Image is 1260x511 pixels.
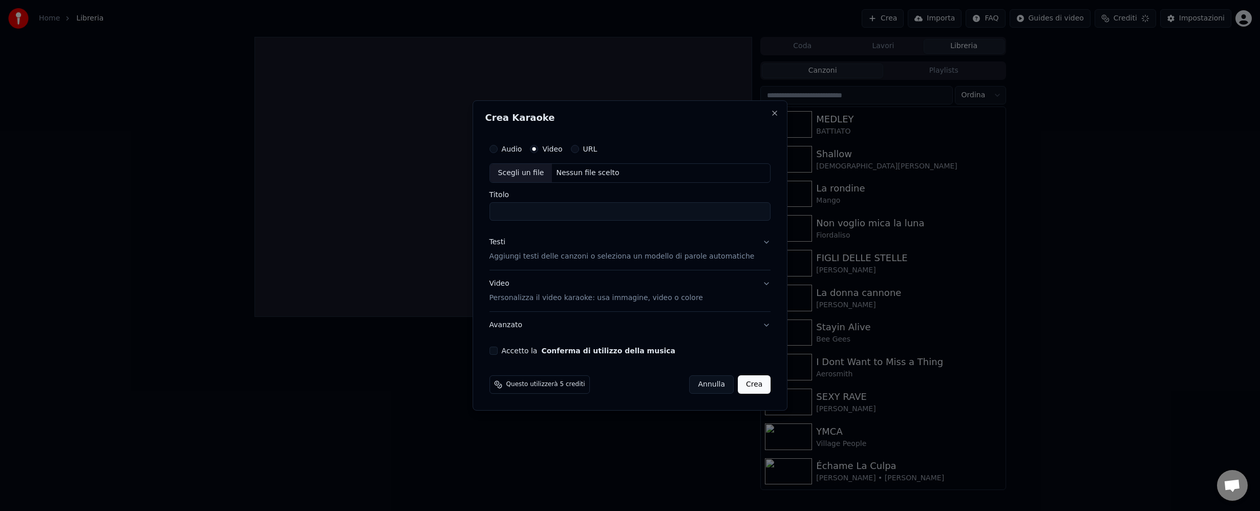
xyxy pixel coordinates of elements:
[738,375,771,394] button: Crea
[502,347,675,354] label: Accetto la
[502,145,522,153] label: Audio
[489,270,771,311] button: VideoPersonalizza il video karaoke: usa immagine, video o colore
[489,279,703,303] div: Video
[489,229,771,270] button: TestiAggiungi testi delle canzoni o seleziona un modello di parole automatiche
[485,113,775,122] h2: Crea Karaoke
[552,168,623,178] div: Nessun file scelto
[542,145,562,153] label: Video
[506,380,585,389] span: Questo utilizzerà 5 crediti
[489,251,755,262] p: Aggiungi testi delle canzoni o seleziona un modello di parole automatiche
[489,191,771,198] label: Titolo
[489,312,771,338] button: Avanzato
[583,145,597,153] label: URL
[489,293,703,303] p: Personalizza il video karaoke: usa immagine, video o colore
[490,164,552,182] div: Scegli un file
[489,237,505,247] div: Testi
[541,347,675,354] button: Accetto la
[689,375,734,394] button: Annulla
